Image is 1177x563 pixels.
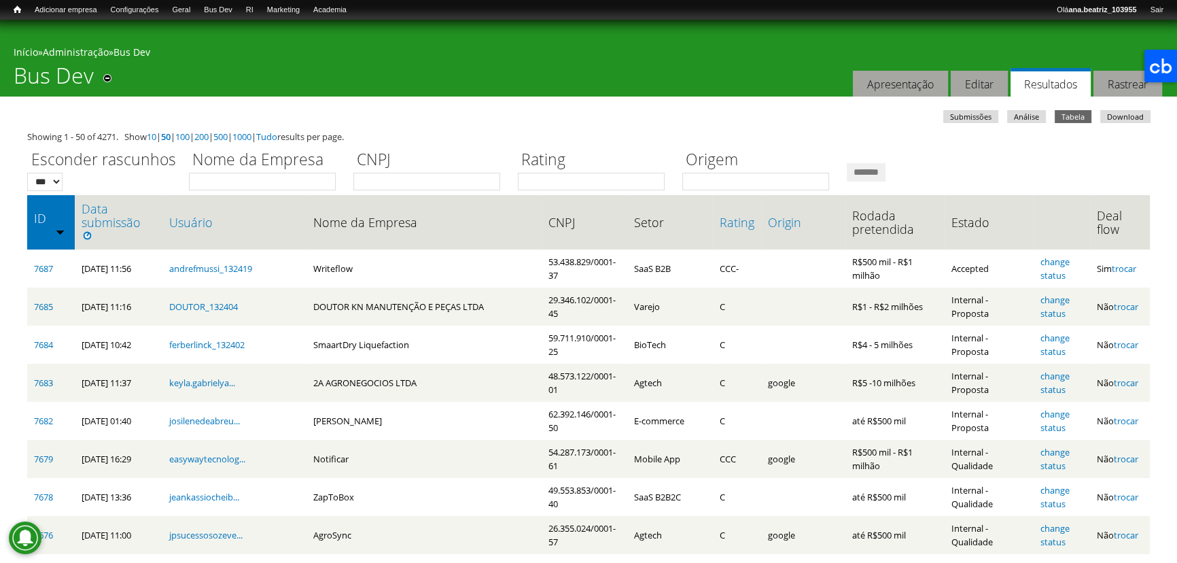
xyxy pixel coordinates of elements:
td: Não [1090,478,1150,516]
td: Notificar [306,440,542,478]
label: CNPJ [353,148,509,173]
a: Rating [720,216,754,229]
a: change status [1040,370,1070,396]
td: R$4 - 5 milhões [845,326,945,364]
td: Internal - Qualidade [945,440,1034,478]
td: [DATE] 11:56 [75,250,162,288]
a: ID [34,211,68,225]
label: Origem [682,148,838,173]
a: trocar [1114,301,1138,313]
td: [PERSON_NAME] [306,402,542,440]
a: Geral [165,3,197,17]
td: SmaartDry Liquefaction [306,326,542,364]
td: SaaS B2B2C [627,478,714,516]
td: Não [1090,440,1150,478]
a: 100 [175,131,190,143]
a: 7676 [34,529,53,541]
a: jeankassiocheib... [169,491,239,503]
td: Internal - Proposta [945,364,1034,402]
td: Internal - Proposta [945,402,1034,440]
td: C [713,326,761,364]
td: Internal - Proposta [945,288,1034,326]
td: [DATE] 11:16 [75,288,162,326]
td: Agtech [627,516,714,554]
a: Marketing [260,3,306,17]
a: 500 [213,131,228,143]
td: Internal - Qualidade [945,478,1034,516]
td: SaaS B2B [627,250,714,288]
td: CCC [713,440,761,478]
a: josilenedeabreu... [169,415,240,427]
div: » » [14,46,1163,63]
a: trocar [1114,529,1138,541]
td: C [713,402,761,440]
a: 7683 [34,377,53,389]
td: Sim [1090,250,1150,288]
td: até R$500 mil [845,516,945,554]
a: Oláana.beatriz_103955 [1050,3,1143,17]
td: 26.355.024/0001-57 [542,516,627,554]
th: Deal flow [1090,195,1150,250]
td: R$5 -10 milhões [845,364,945,402]
a: trocar [1114,491,1138,503]
a: 7684 [34,339,53,351]
td: Accepted [945,250,1034,288]
td: Não [1090,364,1150,402]
th: CNPJ [542,195,627,250]
a: Análise [1007,110,1046,123]
a: ferberlinck_132402 [169,339,245,351]
td: ZapToBox [306,478,542,516]
img: ordem crescente [56,227,65,236]
td: Internal - Proposta [945,326,1034,364]
a: change status [1040,408,1070,434]
td: 49.553.853/0001-40 [542,478,627,516]
th: Setor [627,195,714,250]
td: [DATE] 01:40 [75,402,162,440]
a: Rastrear [1093,71,1162,97]
a: 10 [147,131,156,143]
th: Estado [945,195,1034,250]
td: Varejo [627,288,714,326]
div: Showing 1 - 50 of 4271. Show | | | | | | results per page. [27,130,1150,143]
td: google [761,440,845,478]
a: Editar [951,71,1008,97]
td: Não [1090,326,1150,364]
td: CCC- [713,250,761,288]
a: trocar [1114,377,1138,389]
a: Início [7,3,28,16]
td: Writeflow [306,250,542,288]
label: Nome da Empresa [189,148,345,173]
td: C [713,288,761,326]
a: change status [1040,446,1070,472]
td: DOUTOR KN MANUTENÇÃO E PEÇAS LTDA [306,288,542,326]
a: Sair [1143,3,1170,17]
td: 62.392.146/0001-50 [542,402,627,440]
a: Bus Dev [197,3,239,17]
label: Esconder rascunhos [27,148,180,173]
td: Não [1090,288,1150,326]
td: R$500 mil - R$1 milhão [845,440,945,478]
td: 59.711.910/0001-25 [542,326,627,364]
span: Início [14,5,21,14]
td: [DATE] 11:00 [75,516,162,554]
a: andrefmussi_132419 [169,262,252,275]
a: 7685 [34,301,53,313]
a: 7682 [34,415,53,427]
a: Configurações [104,3,166,17]
a: 7678 [34,491,53,503]
a: Adicionar empresa [28,3,104,17]
td: 29.346.102/0001-45 [542,288,627,326]
td: E-commerce [627,402,714,440]
a: Academia [306,3,353,17]
td: Agtech [627,364,714,402]
a: trocar [1114,453,1138,465]
a: change status [1040,484,1070,510]
td: até R$500 mil [845,402,945,440]
td: BioTech [627,326,714,364]
strong: ana.beatriz_103955 [1068,5,1136,14]
a: RI [239,3,260,17]
a: 7687 [34,262,53,275]
a: jpsucessosozeve... [169,529,243,541]
td: R$1 - R$2 milhões [845,288,945,326]
a: trocar [1114,339,1138,351]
